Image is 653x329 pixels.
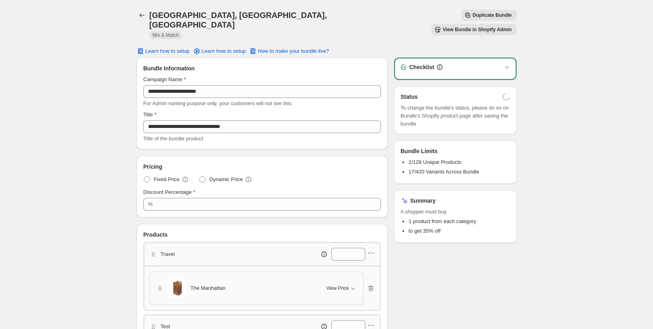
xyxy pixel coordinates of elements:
span: To change the bundle's status, please do so on Bundle's Shopify product page after saving the bundle [401,104,510,128]
span: Fixed Price [154,175,180,183]
li: 1 product from each category [409,217,510,225]
li: to get 35% off [409,227,510,235]
button: How to make your bundle live? [244,46,334,57]
label: Title [143,111,156,119]
span: A shopper must buy [401,208,510,216]
button: View Bundle in Shopify Admin [431,24,517,35]
label: Discount Percentage [143,188,195,196]
p: Travel [160,250,175,258]
img: The Manhattan [167,278,187,298]
button: View Price [322,282,362,295]
span: View Bundle in Shopify Admin [443,26,512,33]
span: Learn how to setup [145,48,190,54]
span: 17/420 Variants Across Bundle [409,169,479,175]
div: % [148,200,153,208]
span: Bundle Information [143,64,194,72]
span: Learn how to setup [202,48,246,54]
span: Title of the bundle product [143,136,203,142]
span: Dynamic Price [209,175,243,183]
span: 2/128 Unique Products [409,159,461,165]
span: Mix & Match [152,32,179,38]
span: Pricing [143,163,162,171]
button: Back [136,10,148,21]
span: For Admin naming purpose only, your customers will not see this [143,100,291,106]
h3: Checklist [409,63,434,71]
span: Products [143,231,168,239]
a: Learn how to setup [188,46,251,57]
span: View Price [326,285,349,291]
h1: [GEOGRAPHIC_DATA], [GEOGRAPHIC_DATA], [GEOGRAPHIC_DATA] [149,10,391,30]
h3: Summary [410,197,436,205]
label: Campaign Name [143,76,186,84]
h3: Bundle Limits [401,147,438,155]
button: Duplicate Bundle [461,10,517,21]
h3: Status [401,93,418,101]
span: How to make your bundle live? [258,48,329,54]
button: Learn how to setup [132,46,194,57]
span: The Manhattan [190,284,225,292]
span: Duplicate Bundle [473,12,512,18]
